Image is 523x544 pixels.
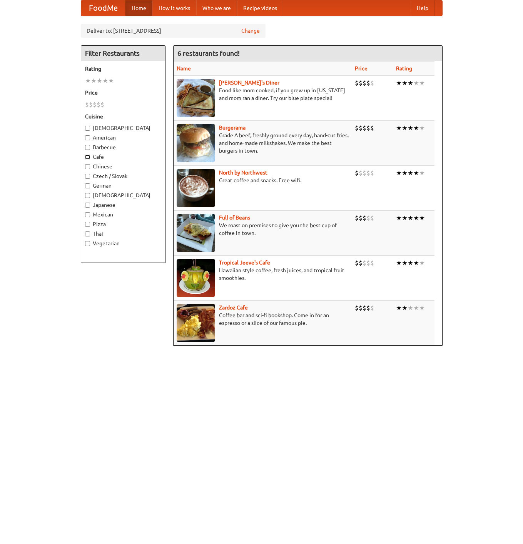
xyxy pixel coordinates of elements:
[85,182,161,190] label: German
[408,304,413,312] li: ★
[219,80,279,86] a: [PERSON_NAME]'s Diner
[196,0,237,16] a: Who we are
[419,304,425,312] li: ★
[177,221,349,237] p: We roast on premises to give you the best cup of coffee in town.
[355,79,359,87] li: $
[177,131,349,155] p: Grade A beef, freshly ground every day, hand-cut fries, and home-made milkshakes. We make the bes...
[85,113,161,120] h5: Cuisine
[359,169,363,177] li: $
[177,176,349,184] p: Great coffee and snacks. Free wifi.
[419,214,425,222] li: ★
[85,126,90,131] input: [DEMOGRAPHIC_DATA]
[402,169,408,177] li: ★
[177,65,191,72] a: Name
[219,304,248,311] a: Zardoz Cafe
[85,164,90,169] input: Chinese
[177,214,215,252] img: beans.jpg
[413,214,419,222] li: ★
[359,259,363,267] li: $
[370,214,374,222] li: $
[219,125,246,131] a: Burgerama
[177,259,215,297] img: jeeves.jpg
[402,79,408,87] li: ★
[85,65,161,73] h5: Rating
[100,100,104,109] li: $
[359,124,363,132] li: $
[85,191,161,199] label: [DEMOGRAPHIC_DATA]
[370,124,374,132] li: $
[408,169,413,177] li: ★
[363,214,366,222] li: $
[366,214,370,222] li: $
[359,79,363,87] li: $
[85,220,161,228] label: Pizza
[85,155,90,160] input: Cafe
[177,79,215,117] img: sallys.jpg
[85,222,90,227] input: Pizza
[219,215,250,221] a: Full of Beans
[408,214,413,222] li: ★
[85,163,161,170] label: Chinese
[413,304,419,312] li: ★
[413,259,419,267] li: ★
[402,124,408,132] li: ★
[366,304,370,312] li: $
[396,79,402,87] li: ★
[419,79,425,87] li: ★
[402,259,408,267] li: ★
[366,79,370,87] li: $
[85,212,90,217] input: Mexican
[85,100,89,109] li: $
[85,135,90,140] input: American
[413,169,419,177] li: ★
[85,89,161,96] h5: Price
[102,77,108,85] li: ★
[85,211,161,218] label: Mexican
[355,124,359,132] li: $
[91,77,97,85] li: ★
[370,259,374,267] li: $
[396,214,402,222] li: ★
[419,259,425,267] li: ★
[370,79,374,87] li: $
[241,27,260,35] a: Change
[237,0,283,16] a: Recipe videos
[355,304,359,312] li: $
[177,266,349,282] p: Hawaiian style coffee, fresh juices, and tropical fruit smoothies.
[85,240,161,247] label: Vegetarian
[89,100,93,109] li: $
[408,79,413,87] li: ★
[355,65,368,72] a: Price
[177,311,349,327] p: Coffee bar and sci-fi bookshop. Come in for an espresso or a slice of our famous pie.
[402,214,408,222] li: ★
[413,79,419,87] li: ★
[396,65,412,72] a: Rating
[85,153,161,161] label: Cafe
[85,230,161,238] label: Thai
[108,77,114,85] li: ★
[85,172,161,180] label: Czech / Slovak
[85,174,90,179] input: Czech / Slovak
[363,124,366,132] li: $
[355,259,359,267] li: $
[396,124,402,132] li: ★
[85,143,161,151] label: Barbecue
[152,0,196,16] a: How it works
[359,304,363,312] li: $
[97,100,100,109] li: $
[355,214,359,222] li: $
[363,259,366,267] li: $
[85,201,161,209] label: Japanese
[355,169,359,177] li: $
[85,124,161,132] label: [DEMOGRAPHIC_DATA]
[177,87,349,102] p: Food like mom cooked, if you grew up in [US_STATE] and mom ran a diner. Try our blue plate special!
[219,170,267,176] a: North by Northwest
[85,203,90,208] input: Japanese
[219,260,270,266] a: Tropical Jeeve's Cafe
